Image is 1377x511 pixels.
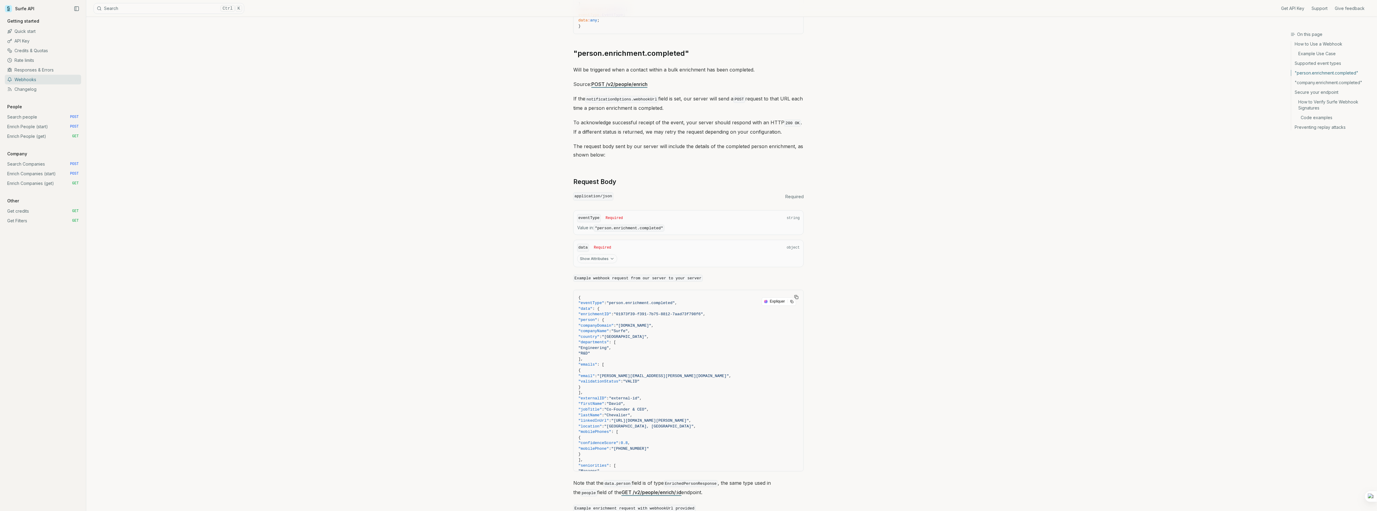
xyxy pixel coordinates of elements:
a: Surfe API [5,4,34,13]
span: "[GEOGRAPHIC_DATA]" [602,335,647,339]
span: "Co-Founder & CEO" [604,407,647,412]
span: "external-id" [609,396,639,401]
span: { [578,295,581,300]
span: : [604,301,607,305]
a: How to Use a Webhook [1291,41,1372,49]
span: : [619,441,621,445]
span: POST [70,171,79,176]
p: Other [5,198,21,204]
code: 200 OK [784,120,801,127]
code: Example webhook request from our server to your server [573,275,703,282]
span: "VALID" [623,379,640,384]
a: Responses & Errors [5,65,81,75]
p: Getting started [5,18,42,24]
a: "person.enrichment.completed" [1291,68,1372,78]
p: People [5,104,24,110]
span: , [640,396,642,401]
span: { [578,368,581,373]
a: "company.enrichment.completed" [1291,78,1372,87]
span: "Surfe" [611,329,628,333]
span: ], [578,458,583,462]
span: : [604,401,607,406]
span: , [689,418,692,423]
span: "location" [578,424,602,429]
span: POST [70,124,79,129]
span: POST [70,115,79,119]
a: Get credits GET [5,206,81,216]
span: POST [70,162,79,167]
span: "mobilePhones" [578,430,611,434]
span: "[DOMAIN_NAME]" [616,323,651,328]
span: : [595,374,597,378]
span: "Chevalier" [604,413,630,417]
button: Copy Text [792,293,801,302]
a: Changelog [5,84,81,94]
code: POST [733,96,745,103]
span: : [602,407,604,412]
p: Company [5,151,30,157]
span: Required [785,194,804,200]
span: data [578,18,588,23]
span: , [647,407,649,412]
span: ; [597,18,600,23]
a: Webhooks [5,75,81,84]
button: SearchCtrlK [93,3,244,14]
span: "Manager" [578,469,600,473]
a: Give feedback [1335,5,1365,11]
span: : [621,379,623,384]
a: Secure your endpoint [1291,87,1372,97]
span: "companyDomain" [578,323,614,328]
span: "jobTitle" [578,407,602,412]
span: { [578,435,581,440]
span: , [694,424,696,429]
span: : [ [611,430,618,434]
a: Supported event types [1291,59,1372,68]
span: : [614,323,616,328]
span: 0.8 [621,441,628,445]
a: Enrich Companies (get) GET [5,179,81,188]
p: Will be triggered when a contact within a bulk enrichment has been completed. [573,65,804,74]
span: } [578,452,581,456]
span: , [675,301,677,305]
span: "01973f39-f391-7b75-8812-7aad73f798f6" [614,312,703,316]
span: : { [593,306,600,311]
span: "email" [578,374,595,378]
span: , [600,469,602,473]
code: data.person [603,480,632,487]
span: : [ [609,463,616,468]
span: "externalID" [578,396,607,401]
p: The request body sent by our server will include the details of the completed person enrichment, ... [573,142,804,159]
p: To acknowledge successful receipt of the event, your server should respond with an HTTP . If a di... [573,118,804,136]
span: "R&D" [578,351,590,356]
span: : [602,413,604,417]
span: "[URL][DOMAIN_NAME][PERSON_NAME]" [611,418,689,423]
span: "data" [578,306,593,311]
span: any [590,18,597,23]
span: "departments" [578,340,609,344]
span: ; [623,13,625,17]
span: "validationStatus" [578,379,621,384]
span: : [607,396,609,401]
span: "Engineering" [578,346,609,350]
button: Collapse Sidebar [72,4,81,13]
span: : [ [597,362,604,367]
kbd: Ctrl [220,5,235,12]
span: GET [72,181,79,186]
span: , [651,323,654,328]
span: "[PERSON_NAME][EMAIL_ADDRESS][PERSON_NAME][DOMAIN_NAME]" [597,374,729,378]
p: Note that the field is of type , the same type used in the field of the endpoint. [573,479,804,497]
span: Required [606,216,623,221]
span: Required [594,245,611,250]
a: Example Use Case [1291,49,1372,59]
span: Value in : [577,225,800,231]
p: If the field is set, our server will send a request to that URL each time a person enrichment is ... [573,94,804,112]
span: GET [72,209,79,214]
p: Source: [573,80,804,88]
a: Enrich Companies (start) POST [5,169,81,179]
span: : [600,335,602,339]
a: Request Body [573,178,616,186]
code: EnrichedPersonResponse [664,480,718,487]
span: "person" [578,318,597,322]
span: "seniorities" [578,463,609,468]
span: : [609,418,611,423]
